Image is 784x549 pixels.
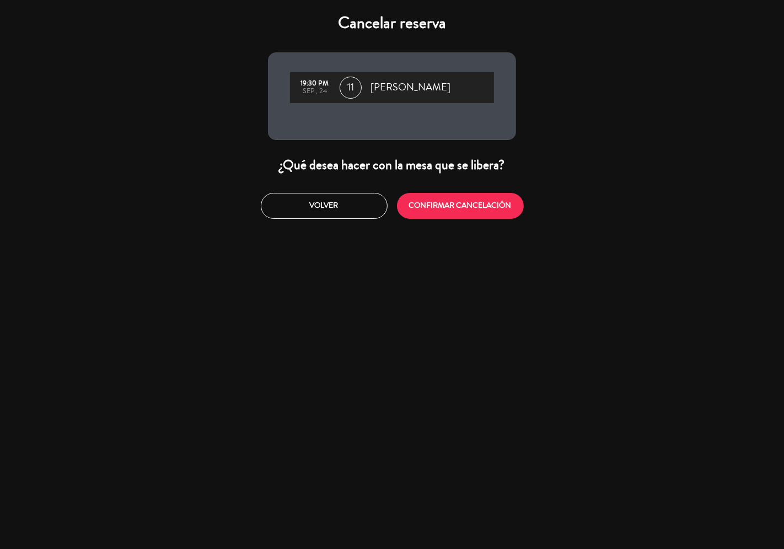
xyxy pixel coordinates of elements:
[370,79,450,96] span: [PERSON_NAME]
[296,80,334,88] div: 19:30 PM
[268,157,516,174] div: ¿Qué desea hacer con la mesa que se libera?
[340,77,362,99] span: 11
[397,193,524,219] button: CONFIRMAR CANCELACIÓN
[261,193,388,219] button: Volver
[268,13,516,33] h4: Cancelar reserva
[296,88,334,95] div: sep., 24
